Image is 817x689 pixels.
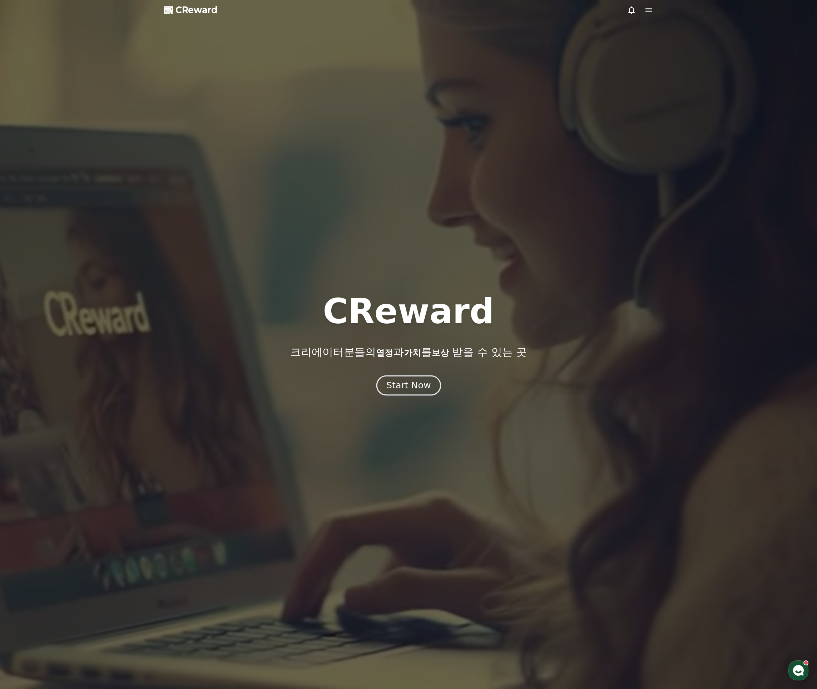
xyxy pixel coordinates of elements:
span: CReward [175,4,218,16]
span: 설정 [110,237,119,243]
h1: CReward [323,294,494,329]
a: Start Now [378,383,440,390]
button: Start Now [376,375,441,395]
span: 가치 [404,348,421,358]
span: 보상 [432,348,449,358]
span: 대화 [65,238,74,243]
span: 열정 [376,348,393,358]
div: Start Now [386,379,431,392]
p: 크리에이터분들의 과 를 받을 수 있는 곳 [290,346,527,359]
span: 홈 [23,237,27,243]
a: CReward [164,4,218,16]
a: 홈 [2,227,47,245]
a: 대화 [47,227,92,245]
a: 설정 [92,227,137,245]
